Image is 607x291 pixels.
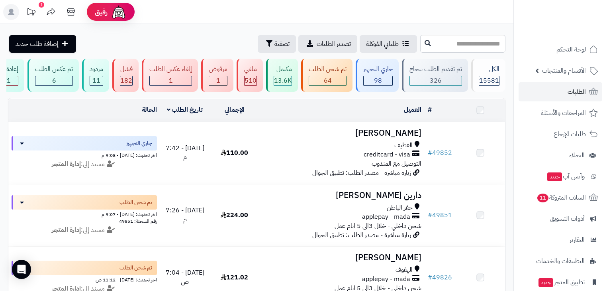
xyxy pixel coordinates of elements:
div: الكل [479,65,499,74]
a: مكتمل 13.6K [264,59,300,92]
a: تحديثات المنصة [21,4,41,22]
a: الإجمالي [225,105,245,115]
span: شحن داخلي - خلال 3الى 5 ايام عمل [335,221,421,231]
a: ملغي 510 [235,59,264,92]
span: تم شحن الطلب [119,198,152,206]
span: 11 [537,194,548,202]
img: ai-face.png [111,4,127,20]
a: تم شحن الطلب 64 [300,59,354,92]
div: 11 [90,76,103,85]
strong: إدارة المتجر [52,159,81,169]
div: 6 [35,76,72,85]
span: الطلبات [568,86,586,97]
a: العميل [404,105,421,115]
span: رقم الشحنة: 49851 [119,218,157,225]
span: طلبات الإرجاع [554,129,586,140]
a: #49826 [428,273,452,282]
span: 510 [245,76,257,85]
a: الطلبات [519,82,602,101]
span: وآتس آب [546,171,585,182]
a: الكل15581 [470,59,507,92]
span: 121.02 [221,273,248,282]
span: الأقسام والمنتجات [542,65,586,76]
span: زيارة مباشرة - مصدر الطلب: تطبيق الجوال [312,168,411,178]
div: فشل [120,65,133,74]
span: creditcard - visa [364,150,410,159]
span: 1 [169,76,173,85]
h3: دارين [PERSON_NAME] [262,191,421,200]
span: applepay - mada [362,212,410,222]
a: #49852 [428,148,452,158]
a: إلغاء عكس الطلب 1 [140,59,200,92]
div: إلغاء عكس الطلب [149,65,192,74]
a: جاري التجهيز 98 [354,59,400,92]
span: جديد [538,278,553,287]
span: أدوات التسويق [550,213,585,224]
div: مرفوض [209,65,227,74]
span: زيارة مباشرة - مصدر الطلب: تطبيق الجوال [312,230,411,240]
span: التوصيل مع المندوب [372,159,421,168]
a: التقارير [519,230,602,249]
a: #49851 [428,210,452,220]
span: القطيف [394,141,413,150]
span: تطبيق المتجر [538,277,585,288]
span: 6 [52,76,56,85]
div: اخر تحديث: [DATE] - 11:12 ص [12,275,157,283]
div: 13630 [274,76,292,85]
h3: [PERSON_NAME] [262,129,421,138]
a: أدوات التسويق [519,209,602,228]
span: لوحة التحكم [556,44,586,55]
span: # [428,148,432,158]
span: 15581 [479,76,499,85]
span: إضافة طلب جديد [16,39,59,49]
a: العملاء [519,146,602,165]
a: تصدير الطلبات [298,35,357,53]
span: التقارير [570,234,585,245]
span: applepay - mada [362,275,410,284]
h3: [PERSON_NAME] [262,253,421,262]
div: 1 [39,2,44,8]
a: # [428,105,432,115]
a: التطبيقات والخدمات [519,251,602,271]
div: اخر تحديث: [DATE] - 9:08 م [12,150,157,159]
span: 98 [374,76,382,85]
span: طلباتي المُوكلة [366,39,399,49]
span: السلات المتروكة [537,192,586,203]
div: مردود [90,65,103,74]
span: العملاء [569,150,585,161]
span: 182 [120,76,132,85]
span: [DATE] - 7:04 ص [166,268,204,287]
a: إضافة طلب جديد [9,35,76,53]
a: مرفوض 1 [200,59,235,92]
span: # [428,273,432,282]
strong: إدارة المتجر [52,225,81,235]
div: 1 [150,76,192,85]
div: مكتمل [274,65,292,74]
div: تم تقديم الطلب بنجاح [409,65,462,74]
div: جاري التجهيز [363,65,393,74]
a: طلبات الإرجاع [519,125,602,144]
div: مسند إلى: [6,226,163,235]
span: 1 [216,76,220,85]
a: لوحة التحكم [519,40,602,59]
div: اخر تحديث: [DATE] - 9:07 م [12,210,157,218]
span: [DATE] - 7:26 م [166,206,204,224]
span: 326 [430,76,442,85]
div: 326 [410,76,462,85]
span: 64 [324,76,332,85]
div: 64 [309,76,346,85]
a: تم عكس الطلب 6 [26,59,80,92]
span: 110.00 [221,148,248,158]
span: المراجعات والأسئلة [541,107,586,119]
div: تم شحن الطلب [309,65,347,74]
a: مردود 11 [80,59,111,92]
div: مسند إلى: [6,160,163,169]
a: الحالة [142,105,157,115]
span: [DATE] - 7:42 م [166,143,204,162]
span: تصفية [274,39,290,49]
div: Open Intercom Messenger [12,260,31,279]
div: 1 [209,76,227,85]
a: طلباتي المُوكلة [360,35,417,53]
